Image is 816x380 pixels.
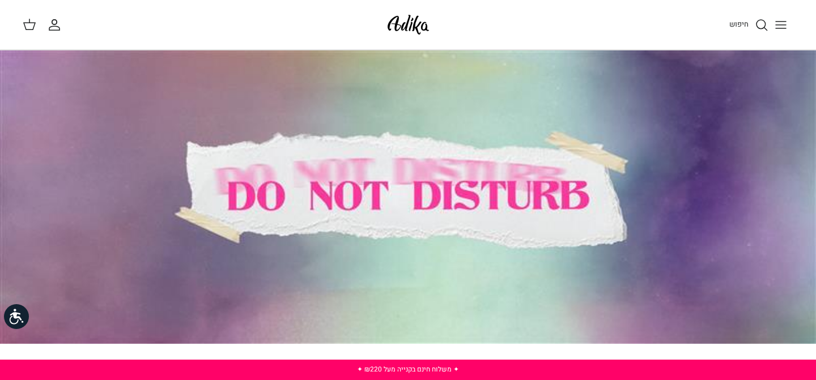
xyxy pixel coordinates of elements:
button: Toggle menu [768,12,793,37]
a: חיפוש [729,18,768,32]
a: ✦ משלוח חינם בקנייה מעל ₪220 ✦ [357,364,459,374]
a: החשבון שלי [48,18,66,32]
span: חיפוש [729,19,749,29]
img: Adika IL [384,11,432,38]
